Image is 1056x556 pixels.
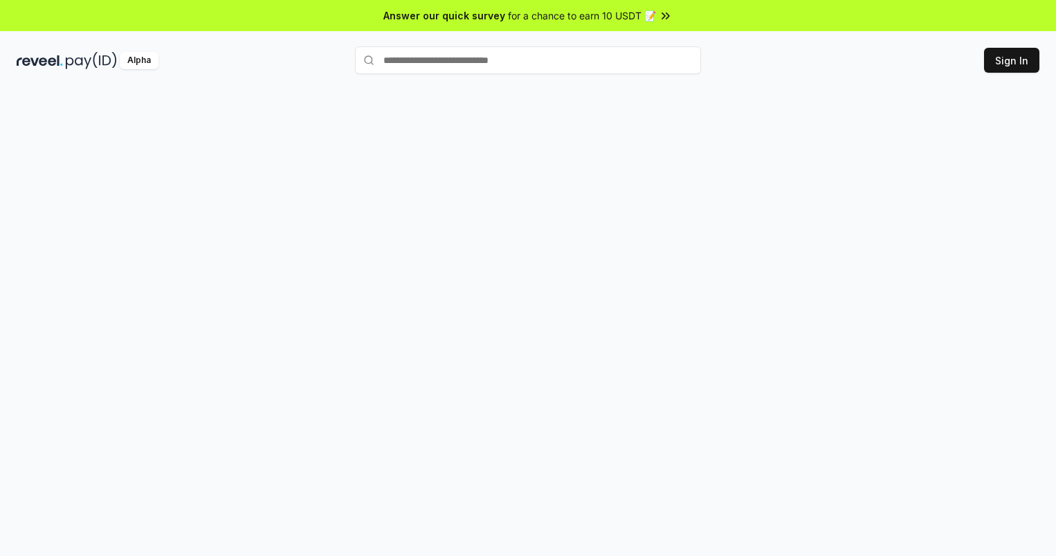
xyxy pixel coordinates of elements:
span: for a chance to earn 10 USDT 📝 [508,8,656,23]
span: Answer our quick survey [383,8,505,23]
div: Alpha [120,52,158,69]
img: reveel_dark [17,52,63,69]
img: pay_id [66,52,117,69]
button: Sign In [984,48,1039,73]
